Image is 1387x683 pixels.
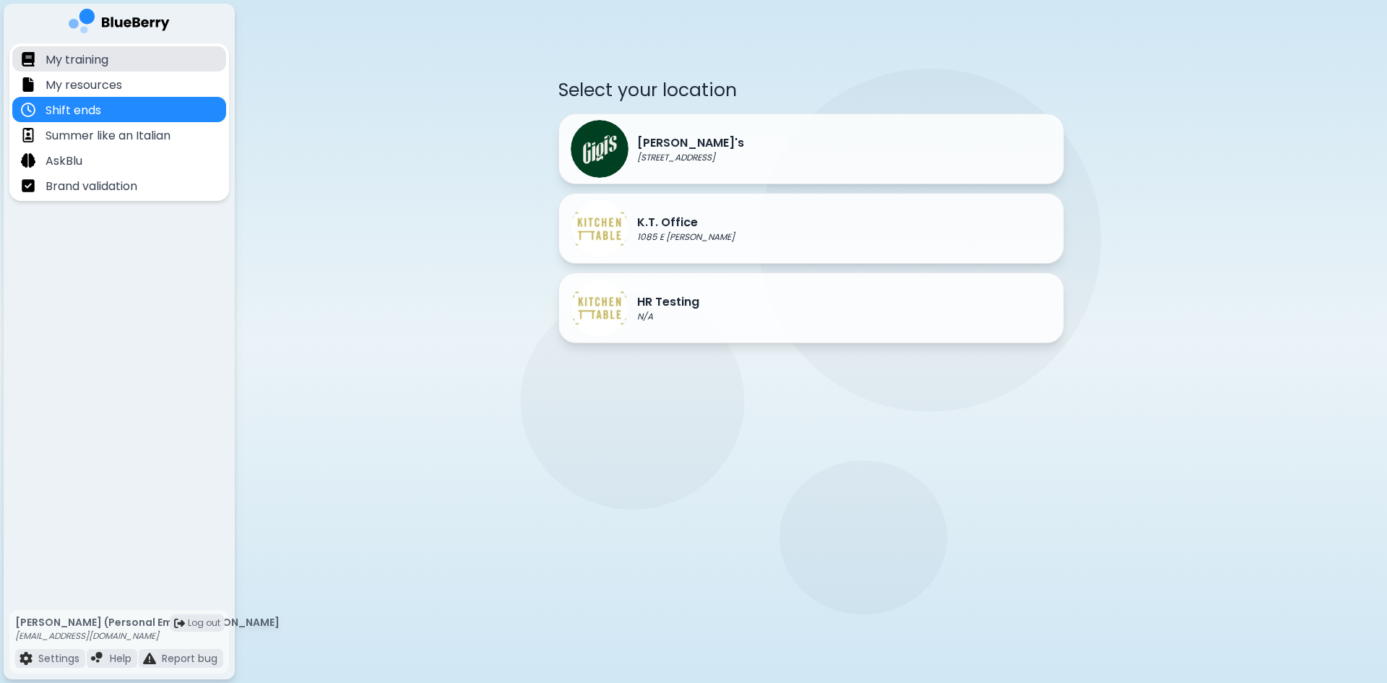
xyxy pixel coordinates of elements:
img: file icon [21,52,35,66]
img: logout [174,618,185,629]
p: Settings [38,652,79,665]
p: HR Testing [637,293,699,311]
span: Log out [188,617,220,629]
p: Select your location [558,78,1064,102]
img: file icon [21,128,35,142]
p: K.T. Office [637,214,735,231]
img: file icon [21,103,35,117]
img: file icon [20,652,33,665]
p: [PERSON_NAME]'s [637,134,744,152]
img: HR Testing logo [571,279,628,337]
img: Gigi's logo [571,120,628,178]
img: file icon [21,153,35,168]
p: Report bug [162,652,217,665]
p: [EMAIL_ADDRESS][DOMAIN_NAME] [15,630,280,642]
p: Help [110,652,131,665]
img: file icon [21,179,35,193]
img: company logo [69,9,170,38]
p: [STREET_ADDRESS] [637,152,744,163]
img: file icon [143,652,156,665]
img: file icon [21,77,35,92]
p: N/A [637,311,699,322]
p: Shift ends [46,102,101,119]
p: Brand validation [46,178,137,195]
p: 1085 E [PERSON_NAME] [637,231,735,243]
p: My training [46,51,108,69]
p: My resources [46,77,122,94]
p: [PERSON_NAME] (Personal Email) [PERSON_NAME] [15,616,280,629]
img: K.T. Office logo [571,199,628,257]
p: AskBlu [46,153,82,170]
img: file icon [91,652,104,665]
p: Summer like an Italian [46,127,170,145]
